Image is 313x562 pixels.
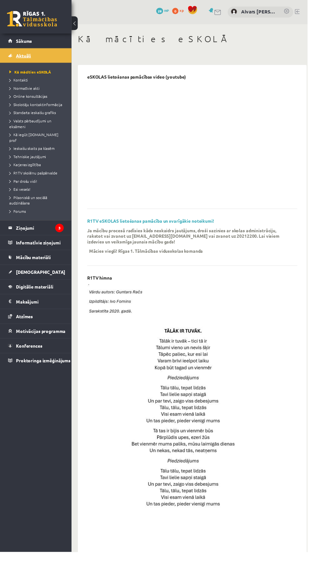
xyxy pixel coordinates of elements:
[16,39,33,44] span: Sākums
[10,148,66,154] a: Ieskaišu skaits pa klasēm
[10,190,31,195] span: Esi vesels!
[16,349,43,355] span: Konferences
[16,240,65,254] legend: Informatīvie ziņojumi
[8,360,65,374] a: Proktoringa izmēģinājums
[8,345,65,359] a: Konferences
[10,149,56,154] span: Ieskaišu skaits pa klasēm
[16,259,52,265] span: Mācību materiāli
[10,120,66,132] a: Valsts pārbaudījumi un eksāmeni
[8,270,65,284] a: [DEMOGRAPHIC_DATA]
[10,79,28,84] span: Kontakti
[16,364,72,370] span: Proktoringa izmēģinājums
[16,300,65,314] legend: Maksājumi
[10,182,38,187] span: Par drošu vidi!
[8,34,65,49] a: Sākums
[16,319,34,325] span: Atzīmes
[10,165,66,171] a: Karjeras izglītība
[10,135,59,145] span: Kā iegūt [DOMAIN_NAME] prof
[175,8,190,13] a: 0 xp
[16,225,65,239] legend: Ziņojumi
[10,112,66,118] a: Standarta ieskaišu grafiks
[10,71,52,76] span: Kā mācīties eSKOLĀ
[79,34,312,45] h1: Kā mācīties eSKOLĀ
[16,289,54,295] span: Digitālie materiāli
[175,8,182,14] span: 0
[10,120,52,131] span: Valsts pārbaudījumi un eksāmeni
[10,157,66,162] a: Tehniskie jautājumi
[235,9,241,15] img: Aivars Jānis Tebernieks
[10,79,66,84] a: Kontakti
[8,300,65,314] a: Maksājumi
[10,157,47,162] span: Tehniskie jautājumi
[89,76,189,81] p: eSKOLAS lietošanas pamācības video (youtube)
[10,181,66,187] a: Par drošu vidi!
[16,334,67,340] span: Motivācijas programma
[56,228,65,236] i: 3
[8,330,65,344] a: Motivācijas programma
[10,87,66,93] a: Normatīvie akti
[10,70,66,76] a: Kā mācīties eSKOLĀ
[10,198,48,209] span: Pilsoniskā un sociālā audzināšana
[8,49,65,64] a: Aktuāli
[10,87,40,92] span: Normatīvie akti
[89,222,218,228] a: R1TV eSKOLAS lietošanas pamācība un svarīgākie noteikumi!
[10,190,66,196] a: Esi vesels!
[8,315,65,329] a: Atzīmes
[167,8,172,13] span: mP
[16,274,66,280] span: [DEMOGRAPHIC_DATA]
[10,104,63,109] span: Skolotāju kontaktinformācija
[120,253,207,258] p: Rīgas 1. Tālmācības vidusskolas komanda
[10,134,66,146] a: Kā iegūt [DOMAIN_NAME] prof
[7,11,58,27] a: Rīgas 1. Tālmācības vidusskola
[10,95,66,101] a: Online konsultācijas
[8,285,65,299] a: Digitālie materiāli
[10,173,66,179] a: R1TV skolēnu pašpārvalde
[8,240,65,254] a: Informatīvie ziņojumi
[246,8,282,16] a: Aivars [PERSON_NAME]
[89,232,293,249] p: Ja mācību procesā radīsies kāds neskaidrs jautājums, droši sazinies ar skolas administrāciju, rak...
[10,212,26,218] span: Forums
[8,225,65,239] a: Ziņojumi3
[183,8,187,13] span: xp
[91,253,119,258] p: Mācies viegli!
[10,173,58,179] span: R1TV skolēnu pašpārvalde
[10,165,42,170] span: Karjeras izglītība
[10,198,66,210] a: Pilsoniskā un sociālā audzināšana
[89,280,114,286] p: R1TV himna
[159,8,166,14] span: 28
[16,54,32,59] span: Aktuāli
[10,212,66,218] a: Forums
[10,104,66,109] a: Skolotāju kontaktinformācija
[10,96,48,101] span: Online konsultācijas
[159,8,172,13] a: 28 mP
[8,255,65,269] a: Mācību materiāli
[10,112,57,117] span: Standarta ieskaišu grafiks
